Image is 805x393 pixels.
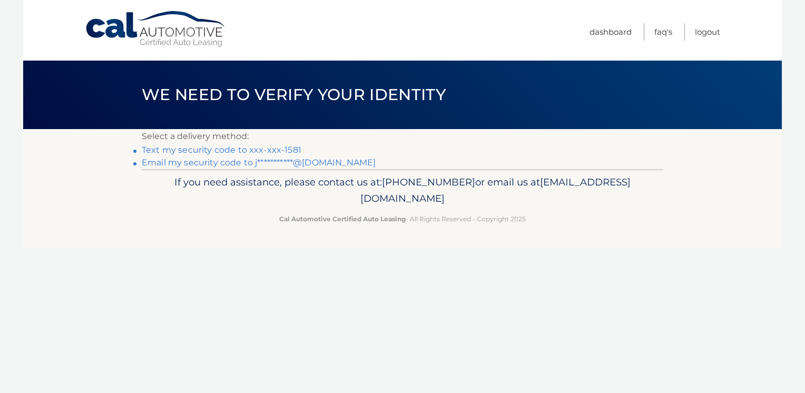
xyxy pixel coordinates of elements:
[382,176,475,188] span: [PHONE_NUMBER]
[142,145,301,155] a: Text my security code to xxx-xxx-1581
[279,215,406,223] strong: Cal Automotive Certified Auto Leasing
[695,23,720,41] a: Logout
[142,129,663,144] p: Select a delivery method:
[149,213,656,224] p: - All Rights Reserved - Copyright 2025
[85,11,227,48] a: Cal Automotive
[142,85,446,104] span: We need to verify your identity
[149,174,656,208] p: If you need assistance, please contact us at: or email us at
[590,23,632,41] a: Dashboard
[654,23,672,41] a: FAQ's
